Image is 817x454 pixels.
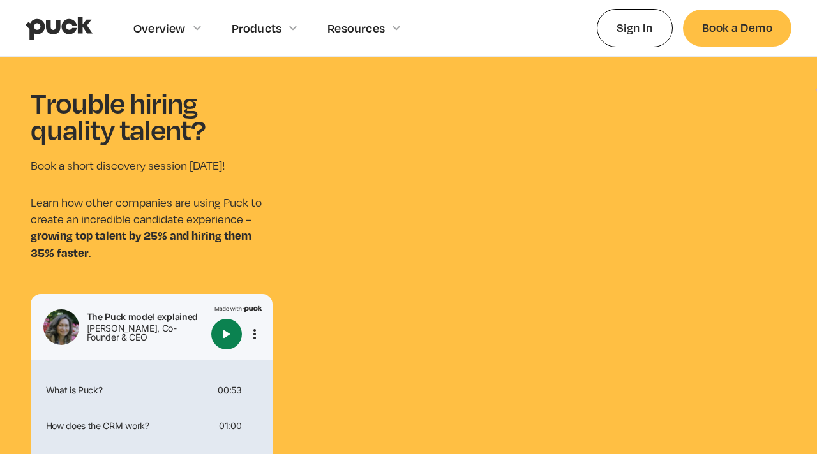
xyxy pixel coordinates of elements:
div: Resources [327,21,385,35]
div: Products [232,21,282,35]
div: Overview [133,21,186,35]
button: Play [211,319,242,349]
img: Made with Puck [214,304,262,312]
div: How does the CRM work?01:00More options [36,411,267,441]
h1: Trouble hiring quality talent? [31,89,273,142]
p: Book a short discovery session [DATE]! [31,157,273,174]
div: 00:53 [218,386,241,395]
p: Learn how other companies are using Puck to create an incredible candidate experience – . [31,194,273,261]
img: Tali Rapaport headshot [43,309,79,345]
div: How does the CRM work? [41,421,214,430]
a: Book a Demo [683,10,791,46]
div: [PERSON_NAME], Co-Founder & CEO [87,324,206,342]
div: What is Puck?00:53More options [36,375,267,406]
div: What is Puck? [41,386,213,395]
button: More options [247,326,262,342]
a: Sign In [597,9,673,47]
div: 01:00 [219,421,241,430]
strong: growing top talent by 25% and hiring them 35% faster [31,227,251,260]
div: The Puck model explained [87,312,206,321]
